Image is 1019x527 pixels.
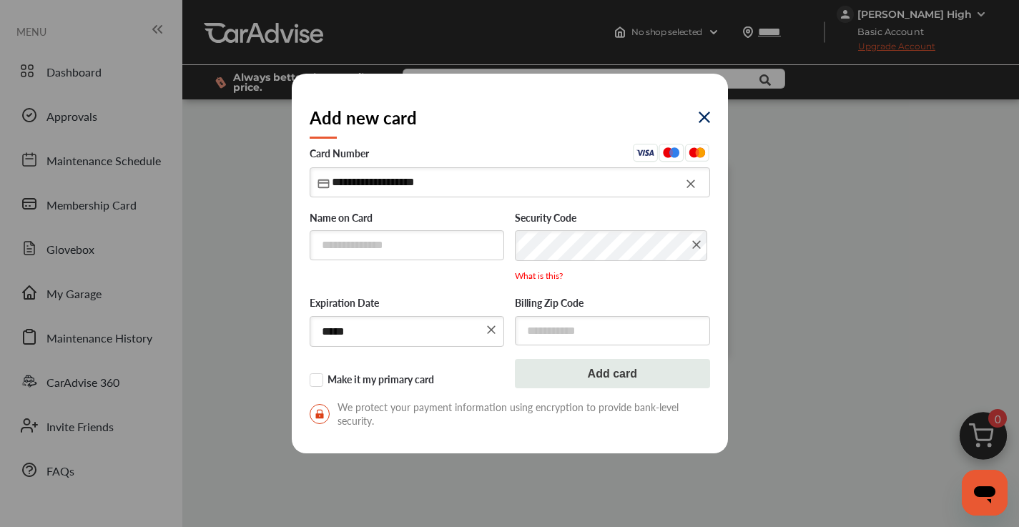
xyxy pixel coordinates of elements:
h2: Add new card [310,105,417,129]
img: Visa.45ceafba.svg [633,144,659,162]
label: Billing Zip Code [515,297,710,311]
iframe: Button to launch messaging window [962,470,1008,516]
label: Name on Card [310,212,505,226]
img: eYXu4VuQffQpPoAAAAASUVORK5CYII= [699,112,710,123]
img: secure-lock [310,404,330,424]
p: What is this? [515,270,710,282]
button: Add card [515,359,710,389]
img: Mastercard.eb291d48.svg [684,144,710,162]
span: We protect your payment information using encryption to provide bank-level security. [310,400,710,428]
label: Make it my primary card [310,373,505,388]
label: Expiration Date [310,297,505,311]
img: Maestro.aa0500b2.svg [659,144,684,162]
label: Security Code [515,212,710,226]
label: Card Number [310,144,710,166]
